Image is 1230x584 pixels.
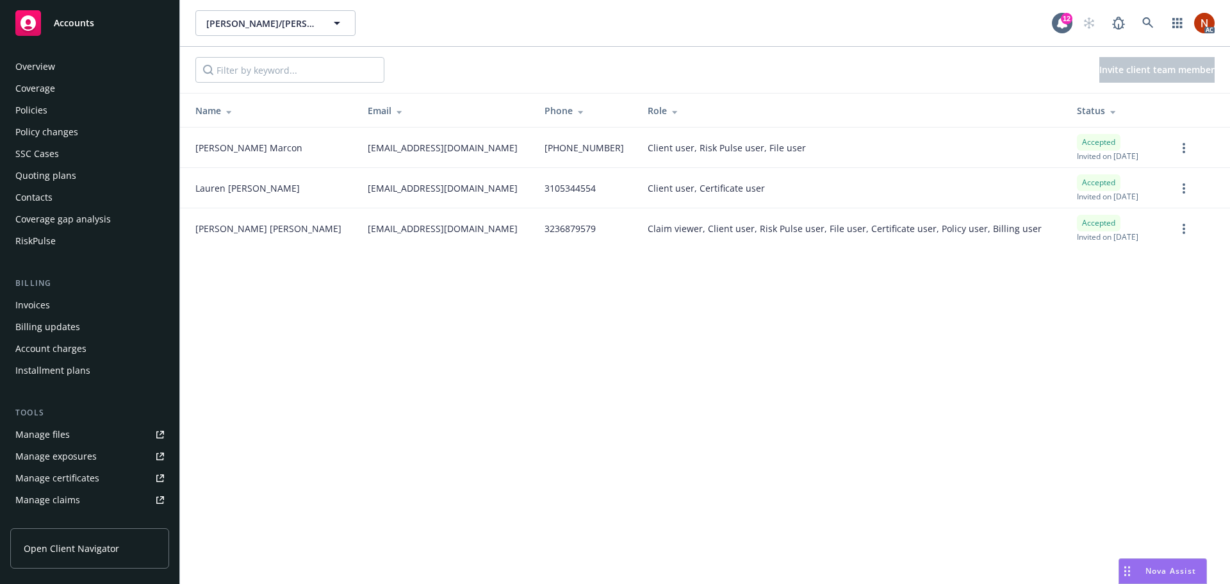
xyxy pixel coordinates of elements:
div: Manage certificates [15,468,99,488]
span: Accepted [1082,217,1115,229]
div: Coverage gap analysis [15,209,111,229]
a: more [1176,140,1192,156]
a: Manage BORs [10,512,169,532]
span: Lauren [PERSON_NAME] [195,181,300,195]
span: [EMAIL_ADDRESS][DOMAIN_NAME] [368,181,518,195]
span: Invite client team member [1099,63,1215,76]
a: Search [1135,10,1161,36]
div: Overview [15,56,55,77]
div: Name [195,104,347,117]
div: Drag to move [1119,559,1135,583]
a: Accounts [10,5,169,41]
a: Account charges [10,338,169,359]
div: 12 [1061,13,1072,24]
span: 3105344554 [545,181,596,195]
div: Contacts [15,187,53,208]
a: Manage claims [10,490,169,510]
div: Role [648,104,1056,117]
div: Policies [15,100,47,121]
span: [EMAIL_ADDRESS][DOMAIN_NAME] [368,222,518,235]
a: Manage exposures [10,446,169,467]
a: Switch app [1165,10,1190,36]
button: Nova Assist [1119,558,1207,584]
div: Tools [10,406,169,419]
a: Start snowing [1076,10,1102,36]
a: more [1176,181,1192,196]
span: Accounts [54,18,94,28]
div: Policy changes [15,122,78,142]
span: Client user, Certificate user [648,181,765,195]
a: Contacts [10,187,169,208]
a: Policies [10,100,169,121]
div: Manage BORs [15,512,76,532]
span: [PERSON_NAME]/[PERSON_NAME] Construction, Inc. [206,17,317,30]
span: Accepted [1082,137,1115,148]
div: Account charges [15,338,86,359]
a: Invoices [10,295,169,315]
div: Manage exposures [15,446,97,467]
button: [PERSON_NAME]/[PERSON_NAME] Construction, Inc. [195,10,356,36]
a: SSC Cases [10,144,169,164]
input: Filter by keyword... [195,57,384,83]
div: Quoting plans [15,165,76,186]
a: Overview [10,56,169,77]
div: Manage claims [15,490,80,510]
a: Coverage gap analysis [10,209,169,229]
span: [EMAIL_ADDRESS][DOMAIN_NAME] [368,141,518,154]
span: Nova Assist [1145,565,1196,576]
button: Invite client team member [1099,57,1215,83]
span: [PERSON_NAME] [PERSON_NAME] [195,222,341,235]
div: Invoices [15,295,50,315]
a: more [1176,221,1192,237]
div: Billing updates [15,317,80,337]
div: RiskPulse [15,231,56,251]
a: Quoting plans [10,165,169,186]
img: photo [1194,13,1215,33]
a: Manage certificates [10,468,169,488]
span: [PHONE_NUMBER] [545,141,624,154]
span: Invited on [DATE] [1077,191,1138,202]
a: Manage files [10,424,169,445]
span: Client user, Risk Pulse user, File user [648,141,806,154]
span: Invited on [DATE] [1077,231,1138,242]
div: Claim viewer, Client user, Risk Pulse user, File user, Certificate user, Policy user, Billing user [648,222,1042,235]
span: Invited on [DATE] [1077,151,1138,162]
a: Coverage [10,78,169,99]
div: Installment plans [15,360,90,381]
span: [PERSON_NAME] Marcon [195,141,302,154]
a: RiskPulse [10,231,169,251]
div: Billing [10,277,169,290]
div: Coverage [15,78,55,99]
div: Manage files [15,424,70,445]
a: Policy changes [10,122,169,142]
span: Open Client Navigator [24,542,119,555]
a: Report a Bug [1106,10,1131,36]
div: Status [1077,104,1156,117]
a: Billing updates [10,317,169,337]
div: SSC Cases [15,144,59,164]
div: Email [368,104,523,117]
span: Accepted [1082,177,1115,188]
span: 3236879579 [545,222,596,235]
div: Phone [545,104,627,117]
a: Installment plans [10,360,169,381]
